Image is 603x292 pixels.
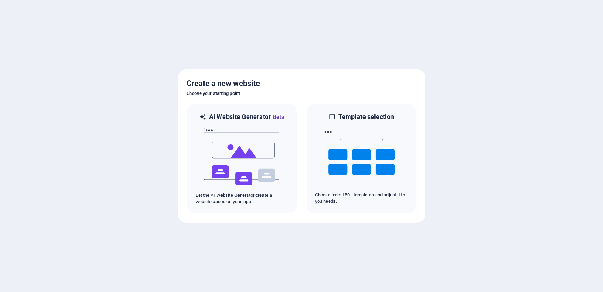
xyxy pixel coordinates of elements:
h6: Template selection [338,113,394,121]
p: Choose from 150+ templates and adjust it to you needs. [315,192,408,205]
h5: Create a new website [187,78,417,89]
h6: Choose your starting point [187,89,417,98]
div: AI Website GeneratorBetaaiLet the AI Website Generator create a website based on your input. [187,103,297,214]
h6: AI Website Generator [209,113,284,121]
div: Template selectionChoose from 150+ templates and adjust it to you needs. [306,103,417,214]
span: Beta [271,114,285,120]
p: Let the AI Website Generator create a website based on your input. [196,192,288,205]
img: ai [203,121,281,192]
